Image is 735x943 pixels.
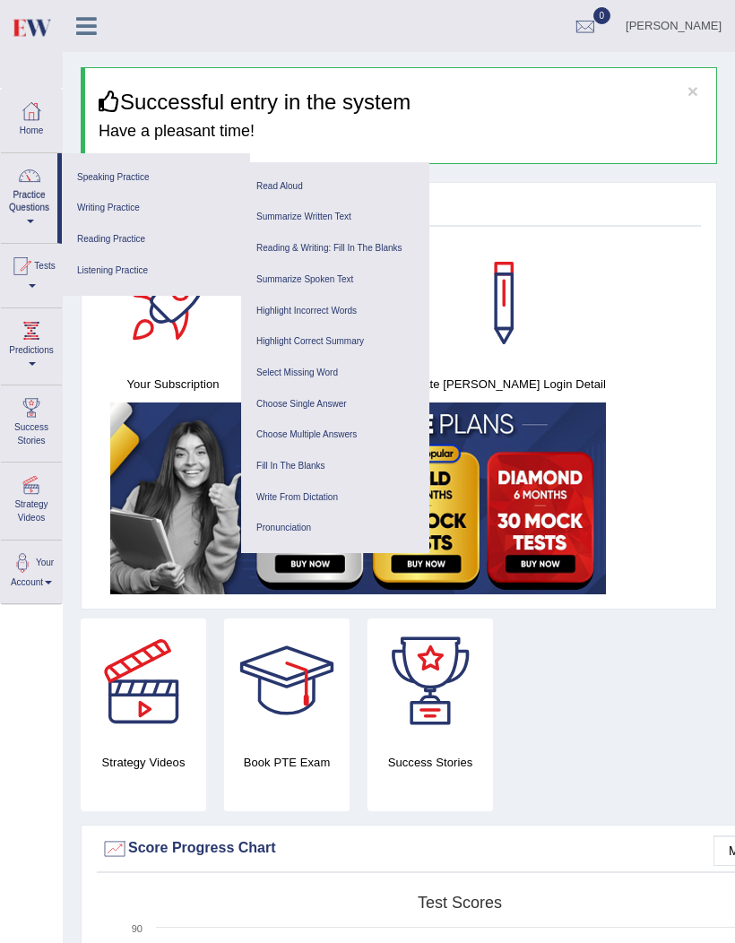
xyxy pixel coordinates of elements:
a: Highlight Correct Summary [250,326,420,358]
a: Reading & Writing: Fill In The Blanks [250,233,420,264]
a: Read Aloud [250,171,420,203]
a: Choose Single Answer [250,389,420,420]
a: Select Missing Word [250,358,420,389]
a: Write From Dictation [250,482,420,514]
a: Pronunciation [250,513,420,544]
a: Reading Practice [71,224,241,255]
a: Fill In The Blanks [250,451,420,482]
a: Summarize Written Text [250,202,420,233]
a: Highlight Incorrect Words [250,296,420,327]
a: Summarize Spoken Text [250,264,420,296]
a: Speaking Practice [71,162,241,194]
a: Choose Multiple Answers [250,420,420,451]
a: Writing Practice [71,193,241,224]
a: Listening Practice [71,255,241,287]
